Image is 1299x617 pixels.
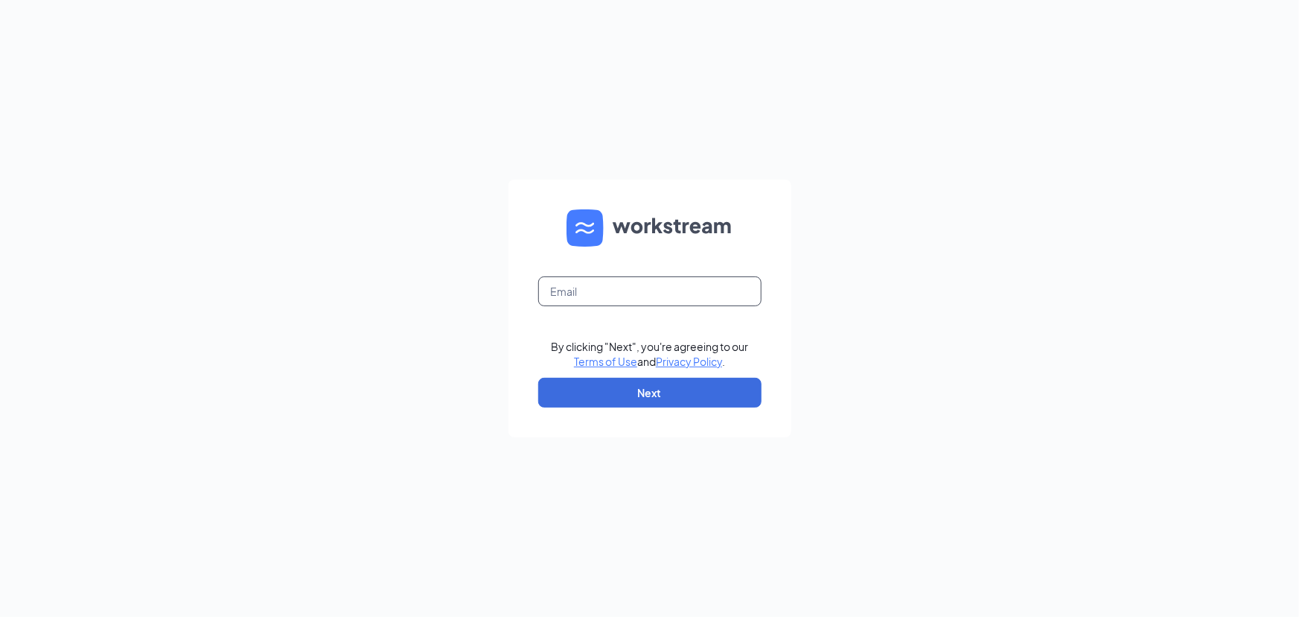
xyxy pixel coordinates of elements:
[538,276,762,306] input: Email
[538,378,762,408] button: Next
[656,355,722,368] a: Privacy Policy
[574,355,637,368] a: Terms of Use
[551,339,748,369] div: By clicking "Next", you're agreeing to our and .
[566,209,733,247] img: WS logo and Workstream text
